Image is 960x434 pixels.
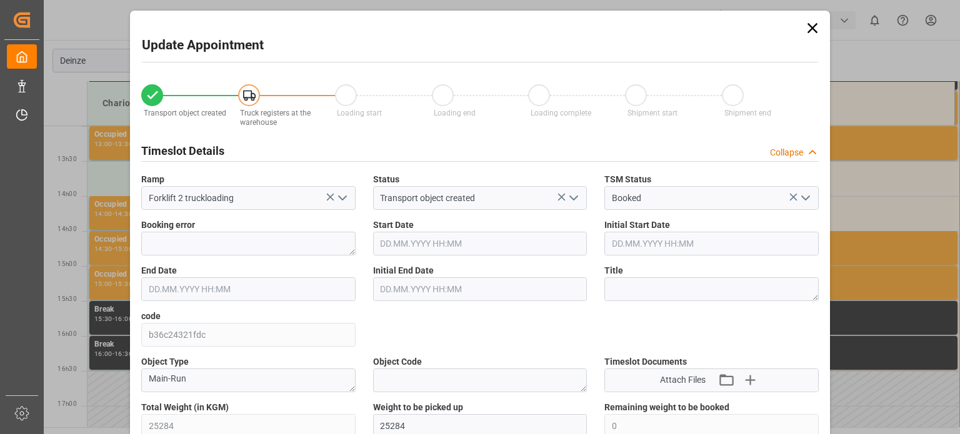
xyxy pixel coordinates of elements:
input: Type to search/select [373,186,587,210]
span: Loading start [337,109,382,117]
span: Truck registers at the warehouse [240,109,311,127]
span: Total Weight (in KGM) [141,401,229,414]
span: Initial End Date [373,264,434,277]
button: open menu [332,189,351,208]
span: code [141,310,161,323]
span: Loading end [434,109,476,117]
input: DD.MM.YYYY HH:MM [141,277,356,301]
h2: Update Appointment [142,36,264,56]
span: TSM Status [604,173,651,186]
span: Attach Files [660,373,706,387]
span: Remaining weight to be booked [604,401,729,414]
span: Start Date [373,219,414,232]
span: End Date [141,264,177,277]
span: Timeslot Documents [604,355,687,368]
span: Shipment start [627,109,677,117]
input: DD.MM.YYYY HH:MM [373,232,587,255]
h2: Timeslot Details [141,142,224,159]
span: Transport object created [144,109,226,117]
span: Booking error [141,219,195,232]
span: Status [373,173,399,186]
div: Collapse [770,146,803,159]
span: Initial Start Date [604,219,670,232]
span: Ramp [141,173,164,186]
input: DD.MM.YYYY HH:MM [604,232,819,255]
input: DD.MM.YYYY HH:MM [373,277,587,301]
span: Title [604,264,623,277]
span: Loading complete [531,109,591,117]
button: open menu [564,189,582,208]
input: Type to search/select [141,186,356,210]
span: Weight to be picked up [373,401,463,414]
span: Object Code [373,355,422,368]
button: open menu [795,189,814,208]
span: Shipment end [724,109,771,117]
span: Object Type [141,355,189,368]
textarea: Main-Run [141,368,356,392]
